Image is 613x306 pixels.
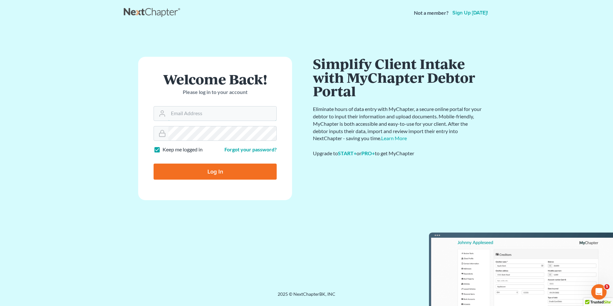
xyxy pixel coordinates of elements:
p: Please log in to your account [154,89,277,96]
div: 2025 © NextChapterBK, INC [124,291,489,302]
h1: Welcome Back! [154,72,277,86]
a: Forgot your password? [224,146,277,152]
a: START+ [338,150,357,156]
a: PRO+ [361,150,375,156]
h1: Simplify Client Intake with MyChapter Debtor Portal [313,57,483,98]
a: Learn More [381,135,407,141]
iframe: Intercom live chat [591,284,607,300]
span: 5 [604,284,609,289]
a: Sign up [DATE]! [451,10,489,15]
input: Log In [154,164,277,180]
input: Email Address [168,106,276,121]
label: Keep me logged in [163,146,203,153]
p: Eliminate hours of data entry with MyChapter, a secure online portal for your debtor to input the... [313,106,483,142]
strong: Not a member? [414,9,449,17]
div: Upgrade to or to get MyChapter [313,150,483,157]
